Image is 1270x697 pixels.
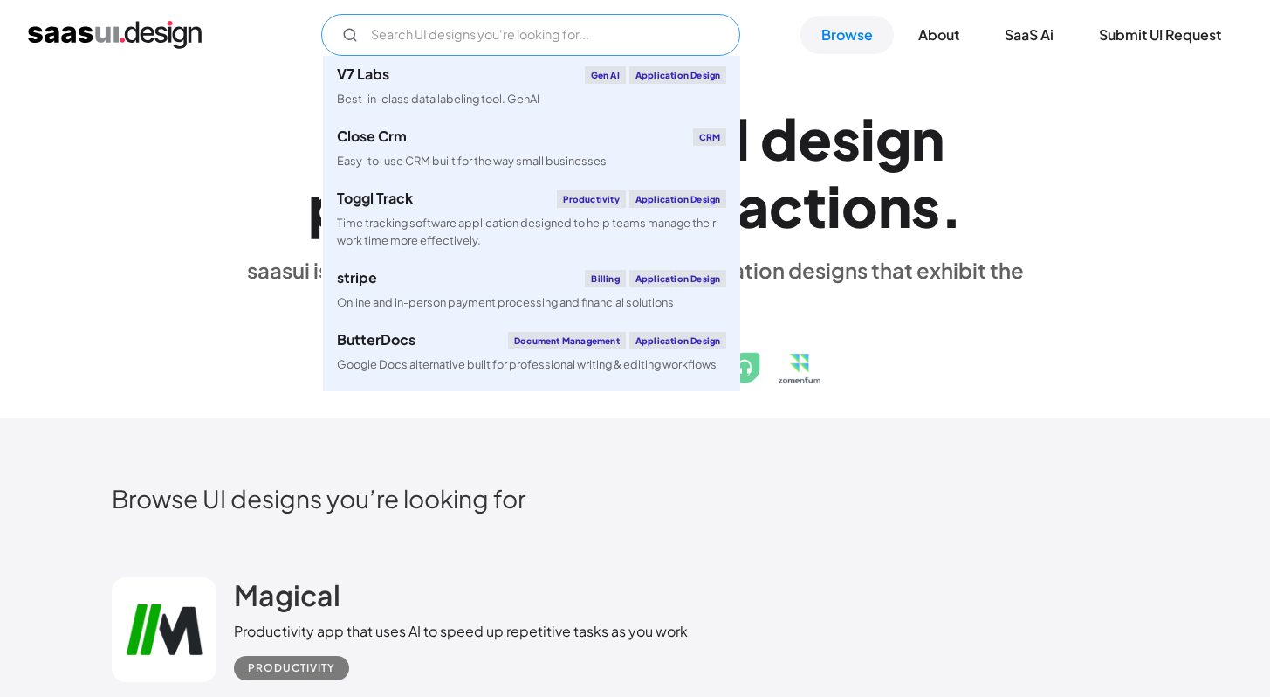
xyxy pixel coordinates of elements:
[337,294,674,311] div: Online and in-person payment processing and financial solutions
[337,333,415,347] div: ButterDocs
[337,271,377,285] div: stripe
[585,270,625,287] div: Billing
[248,658,335,679] div: Productivity
[841,172,878,239] div: o
[323,180,740,259] a: Toggl TrackProductivityApplication DesignTime tracking software application designed to help team...
[508,332,626,349] div: Document Management
[1078,16,1242,54] a: Submit UI Request
[585,66,626,84] div: Gen AI
[800,16,894,54] a: Browse
[308,172,346,239] div: p
[337,215,726,248] div: Time tracking software application designed to help teams manage their work time more effectively.
[861,105,875,172] div: i
[323,118,740,180] a: Close CrmCRMEasy-to-use CRM built for the way small businesses
[911,172,940,239] div: s
[234,105,1037,239] h1: Explore SaaS UI design patterns & interactions.
[629,190,727,208] div: Application Design
[734,105,750,172] div: I
[798,105,832,172] div: e
[557,190,625,208] div: Productivity
[827,172,841,239] div: i
[234,621,688,642] div: Productivity app that uses AI to speed up repetitive tasks as you work
[28,21,202,49] a: home
[323,383,740,462] a: klaviyoEmail MarketingApplication DesignCreate personalised customer experiences across email, SM...
[112,483,1159,514] h2: Browse UI designs you’re looking for
[737,172,769,239] div: a
[911,105,944,172] div: n
[337,67,389,81] div: V7 Labs
[629,66,727,84] div: Application Design
[321,14,740,56] form: Email Form
[234,577,340,612] h2: Magical
[323,321,740,383] a: ButterDocsDocument ManagementApplication DesignGoogle Docs alternative built for professional wri...
[337,91,539,107] div: Best-in-class data labeling tool. GenAI
[803,172,827,239] div: t
[878,172,911,239] div: n
[337,153,607,169] div: Easy-to-use CRM built for the way small businesses
[760,105,798,172] div: d
[693,128,727,146] div: CRM
[629,332,727,349] div: Application Design
[337,356,717,373] div: Google Docs alternative built for professional writing & editing workflows
[234,257,1037,309] div: saasui is a hand-picked collection of saas application designs that exhibit the best in class des...
[321,14,740,56] input: Search UI designs you're looking for...
[940,172,963,239] div: .
[323,259,740,321] a: stripeBillingApplication DesignOnline and in-person payment processing and financial solutions
[323,56,740,118] a: V7 LabsGen AIApplication DesignBest-in-class data labeling tool. GenAI
[629,270,727,287] div: Application Design
[897,16,980,54] a: About
[984,16,1074,54] a: SaaS Ai
[832,105,861,172] div: s
[875,105,911,172] div: g
[337,191,413,205] div: Toggl Track
[769,172,803,239] div: c
[234,577,340,621] a: Magical
[337,129,407,143] div: Close Crm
